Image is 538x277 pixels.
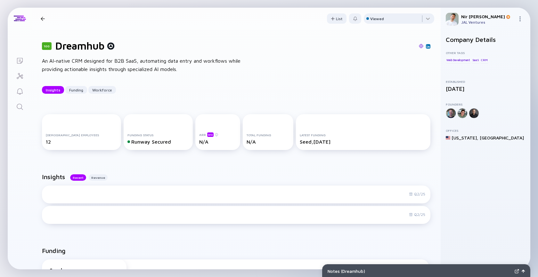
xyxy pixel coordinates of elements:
[446,85,525,92] div: [DATE]
[327,14,346,24] div: List
[42,42,52,50] div: 100
[522,270,525,273] img: Open Notes
[8,83,32,99] a: Reminders
[42,85,64,95] div: Insights
[89,174,108,181] button: Revenue
[461,14,515,19] div: Nir [PERSON_NAME]
[446,57,471,63] div: Web Development
[446,136,450,140] img: United States Flag
[300,133,427,137] div: Latest Funding
[480,135,524,140] div: [GEOGRAPHIC_DATA]
[42,247,66,254] h2: Funding
[55,40,104,52] h1: Dreamhub
[88,86,116,94] button: Workforce
[88,85,116,95] div: Workforce
[515,269,519,273] img: Expand Notes
[127,139,189,145] div: Runway Secured
[446,80,525,83] div: Established
[8,99,32,114] a: Search
[207,132,214,137] div: beta
[8,68,32,83] a: Investor Map
[446,51,525,55] div: Other Tags
[42,57,247,73] div: An AI-native CRM designed for B2B SaaS, automating data entry and workflows while providing actio...
[46,133,117,137] div: [DEMOGRAPHIC_DATA] Employees
[409,192,425,196] div: Q2/25
[42,86,64,94] button: Insights
[461,20,515,25] div: JAL Ventures
[46,139,117,145] div: 12
[247,133,289,137] div: Total Funding
[480,57,488,63] div: CRM
[328,268,512,274] div: Notes ( Dreamhub )
[199,132,236,137] div: ARR
[65,86,87,94] button: Funding
[8,52,32,68] a: Lists
[446,13,459,26] img: Nir Profile Picture
[446,36,525,43] h2: Company Details
[446,102,525,106] div: Founders
[370,16,384,21] div: Viewed
[300,139,427,145] div: Seed, [DATE]
[409,212,425,217] div: Q2/25
[127,133,189,137] div: Funding Status
[518,16,523,21] img: Menu
[65,85,87,95] div: Funding
[247,139,289,145] div: N/A
[70,174,86,181] button: Recent
[472,57,480,63] div: SaaS
[327,13,346,24] button: List
[427,45,430,48] img: Dreamhub Linkedin Page
[452,135,478,140] div: [US_STATE] ,
[50,267,82,273] div: Seed
[419,44,423,48] img: Dreamhub Website
[199,139,236,145] div: N/A
[42,173,65,180] h2: Insights
[446,129,525,132] div: Offices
